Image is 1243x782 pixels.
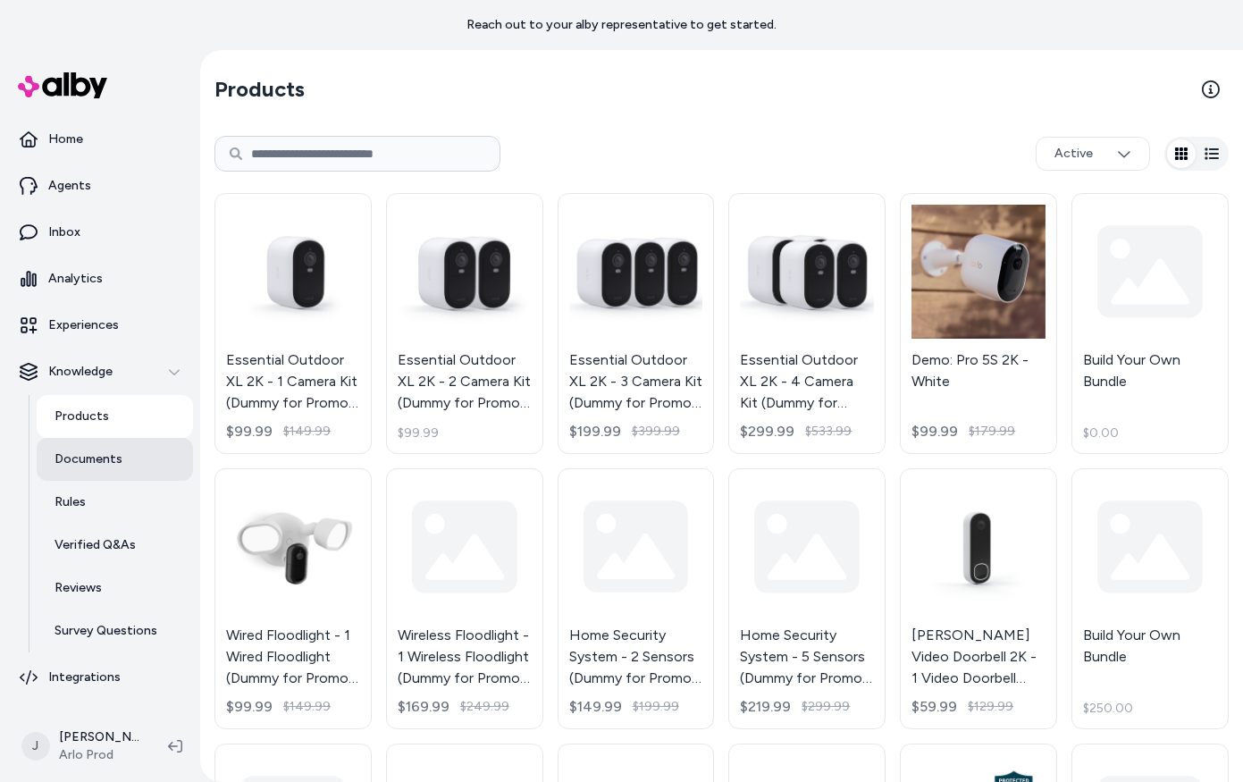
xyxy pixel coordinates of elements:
button: Knowledge [7,350,193,393]
a: Home [7,118,193,161]
a: Arlo Video Doorbell 2K - 1 Video Doorbell (Dummy for Promo Page)[PERSON_NAME] Video Doorbell 2K -... [900,468,1057,729]
a: Build Your Own Bundle$250.00 [1071,468,1229,729]
a: Survey Questions [37,610,193,652]
a: Rules [37,481,193,524]
a: Experiences [7,304,193,347]
p: [PERSON_NAME] [59,728,139,746]
a: Demo: Pro 5S 2K - WhiteDemo: Pro 5S 2K - White$99.99$179.99 [900,193,1057,454]
p: Reviews [55,579,102,597]
p: Reach out to your alby representative to get started. [466,16,777,34]
p: Survey Questions [55,622,157,640]
p: Knowledge [48,363,113,381]
p: Rules [55,493,86,511]
a: Reviews [37,567,193,610]
h2: Products [214,75,305,104]
a: Agents [7,164,193,207]
p: Integrations [48,668,121,686]
a: Verified Q&As [37,524,193,567]
span: J [21,732,50,761]
button: J[PERSON_NAME]Arlo Prod [11,718,154,775]
a: Essential Outdoor XL 2K - 3 Camera Kit (Dummy for Promo Page)Essential Outdoor XL 2K - 3 Camera K... [558,193,715,454]
span: Arlo Prod [59,746,139,764]
a: Essential Outdoor XL 2K - 1 Camera Kit (Dummy for Promo Page)Essential Outdoor XL 2K - 1 Camera K... [214,193,372,454]
a: Products [37,395,193,438]
a: Integrations [7,656,193,699]
p: Home [48,130,83,148]
p: Documents [55,450,122,468]
a: Home Security System - 2 Sensors (Dummy for Promo Page)$149.99$199.99 [558,468,715,729]
a: Essential Outdoor XL 2K - 4 Camera Kit (Dummy for Promo Page)Essential Outdoor XL 2K - 4 Camera K... [728,193,886,454]
p: Inbox [48,223,80,241]
a: Essential Outdoor XL 2K - 2 Camera Kit (Dummy for Promo Page)Essential Outdoor XL 2K - 2 Camera K... [386,193,543,454]
p: Agents [48,177,91,195]
a: Documents [37,438,193,481]
a: Build Your Own Bundle$0.00 [1071,193,1229,454]
p: Verified Q&As [55,536,136,554]
a: Wired Floodlight - 1 Wired Floodlight (Dummy for Promo Page) - WhiteWired Floodlight - 1 Wired Fl... [214,468,372,729]
p: Products [55,408,109,425]
img: alby Logo [18,72,107,98]
a: Inbox [7,211,193,254]
a: Home Security System - 5 Sensors (Dummy for Promo Page)$219.99$299.99 [728,468,886,729]
p: Analytics [48,270,103,288]
button: Active [1036,137,1150,171]
p: Experiences [48,316,119,334]
a: Analytics [7,257,193,300]
a: Wireless Floodlight - 1 Wireless Floodlight (Dummy for Promo Page) - White$169.99$249.99 [386,468,543,729]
